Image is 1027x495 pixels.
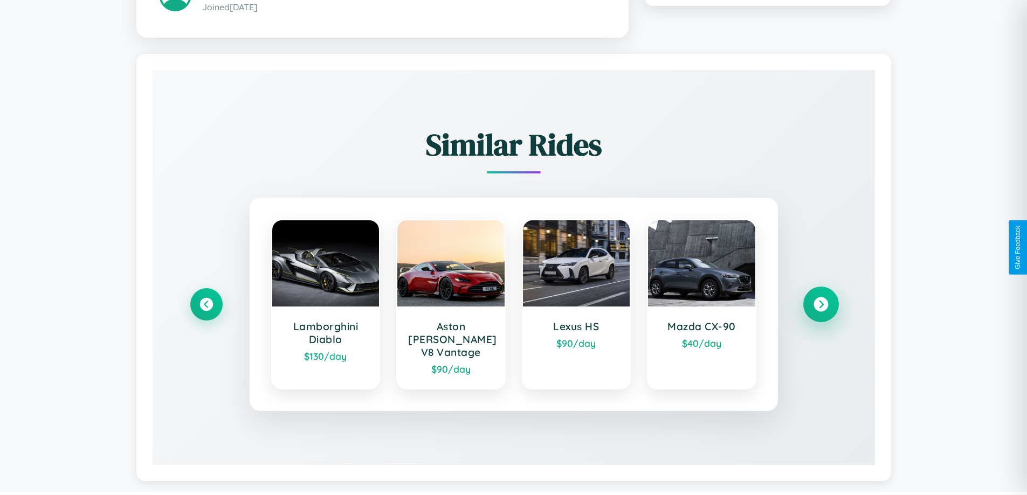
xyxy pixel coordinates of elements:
div: $ 90 /day [408,363,494,375]
h3: Lexus HS [534,320,619,333]
a: Lexus HS$90/day [522,219,631,389]
div: $ 130 /day [283,350,369,362]
a: Lamborghini Diablo$130/day [271,219,381,389]
div: $ 90 /day [534,337,619,349]
div: $ 40 /day [659,337,745,349]
a: Aston [PERSON_NAME] V8 Vantage$90/day [396,219,506,389]
div: Give Feedback [1014,226,1022,269]
a: Mazda CX-90$40/day [647,219,756,389]
h2: Similar Rides [190,124,837,165]
h3: Aston [PERSON_NAME] V8 Vantage [408,320,494,359]
h3: Mazda CX-90 [659,320,745,333]
h3: Lamborghini Diablo [283,320,369,346]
